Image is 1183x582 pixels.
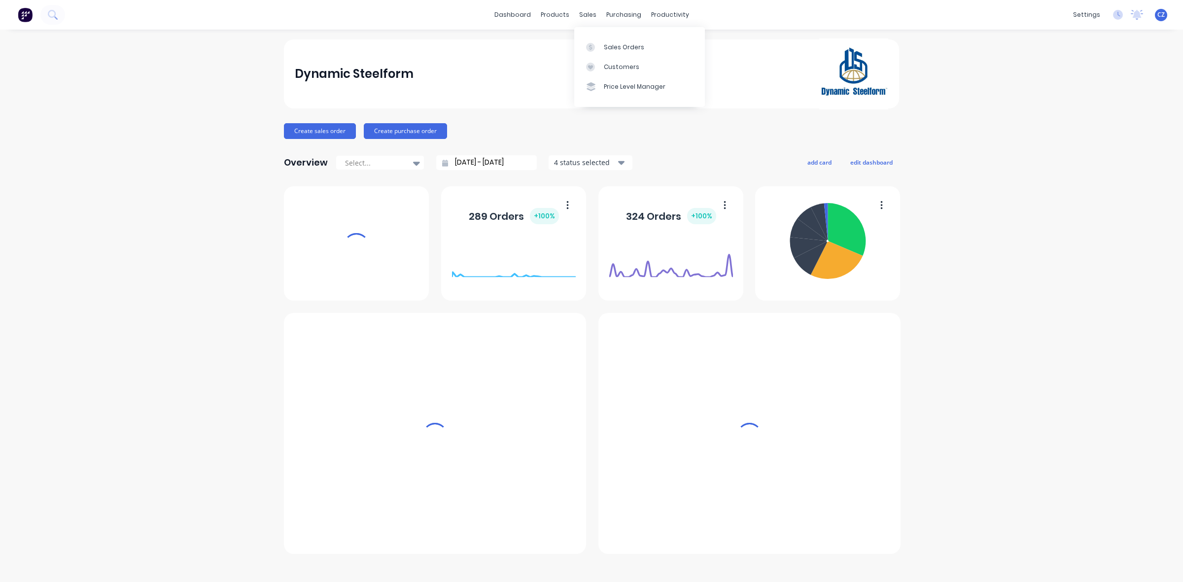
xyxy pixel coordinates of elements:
span: CZ [1157,10,1165,19]
div: + 100 % [687,208,716,224]
button: edit dashboard [844,156,899,169]
button: 4 status selected [549,155,632,170]
div: Sales Orders [604,43,644,52]
img: Factory [18,7,33,22]
div: productivity [646,7,694,22]
button: Create purchase order [364,123,447,139]
a: Sales Orders [574,37,705,57]
img: Dynamic Steelform [819,38,888,109]
a: Price Level Manager [574,77,705,97]
div: Dynamic Steelform [295,64,414,84]
div: products [536,7,574,22]
div: purchasing [601,7,646,22]
div: Price Level Manager [604,82,665,91]
div: + 100 % [530,208,559,224]
div: settings [1068,7,1105,22]
div: 324 Orders [626,208,716,224]
div: 4 status selected [554,157,616,168]
button: add card [801,156,838,169]
div: sales [574,7,601,22]
div: 289 Orders [469,208,559,224]
button: Create sales order [284,123,356,139]
a: dashboard [489,7,536,22]
div: Customers [604,63,639,71]
div: Overview [284,153,328,172]
a: Customers [574,57,705,77]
